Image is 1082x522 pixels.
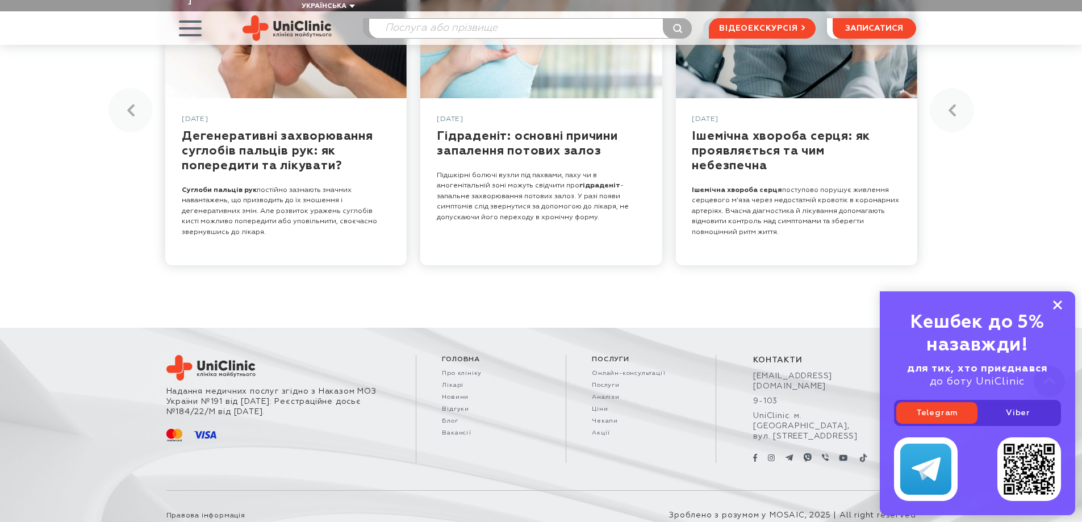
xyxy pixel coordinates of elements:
[675,98,917,265] a: Ішемічна хвороба серця: як проявляється та чим небезпечна
[166,386,411,417] div: Надання медичних послуг згідно з Наказом МОЗ України №191 від [DATE]: Реєстраційне досьє №184/22/...
[894,362,1061,389] div: до боту UniClinic
[420,98,662,265] a: Гідраденіт: основні причини запалення потових залоз
[165,98,406,265] a: Дегенеративні захворювання суглобів пальців рук: як попередити та лікувати?
[592,429,690,437] a: Акції
[592,382,690,389] a: Послуги
[243,15,332,41] img: Uniclinic
[442,417,540,425] a: Блог
[977,402,1059,424] a: Viber
[592,394,690,401] a: Аналізи
[592,370,690,377] a: Онлайн-консультації
[302,3,346,10] span: Українська
[592,406,690,413] a: Ціни
[833,18,916,39] button: записатися
[845,24,903,32] span: записатися
[166,512,245,519] a: Правова інформація
[753,371,879,391] a: [EMAIL_ADDRESS][DOMAIN_NAME]
[442,394,540,401] a: Новини
[442,429,540,437] a: Вакансії
[719,19,797,38] span: відеоекскурсія
[299,2,355,11] button: Українська
[369,19,692,38] input: Послуга або прізвище
[442,355,540,364] span: Головна
[442,370,540,377] a: Про клініку
[753,396,879,406] a: 9-103
[442,406,540,413] a: Відгуки
[709,18,815,39] a: відеоекскурсія
[166,355,256,381] img: Uniclinic
[753,411,879,441] div: UniClinic. м. [GEOGRAPHIC_DATA], вул. [STREET_ADDRESS]
[548,510,916,520] div: Зроблено з розумом у MOSAIC, 2025 | All right reserved
[894,311,1061,357] div: Кешбек до 5% назавжди!
[907,364,1048,374] b: для тих, хто приєднався
[592,355,690,364] span: Послуги
[753,355,879,365] div: контакти
[896,402,977,424] a: Telegram
[592,417,690,425] a: Чекапи
[442,382,540,389] a: Лікарі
